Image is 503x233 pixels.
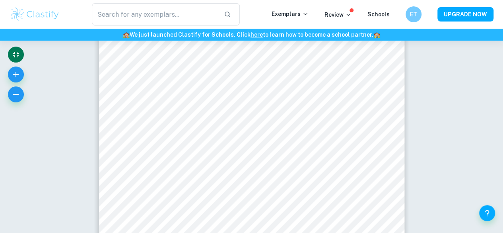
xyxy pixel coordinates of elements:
p: Review [324,10,352,19]
button: Exit fullscreen [8,47,24,63]
h6: We just launched Clastify for Schools. Click to learn how to become a school partner. [2,30,501,39]
button: Help and Feedback [479,205,495,221]
a: Schools [367,11,390,18]
img: Clastify logo [10,6,60,22]
span: 🏫 [123,31,130,38]
p: Exemplars [272,10,309,18]
a: here [251,31,263,38]
button: UPGRADE NOW [437,7,493,22]
button: ET [406,6,421,22]
input: Search for any exemplars... [92,3,218,25]
span: 🏫 [373,31,380,38]
h6: ET [409,10,418,19]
